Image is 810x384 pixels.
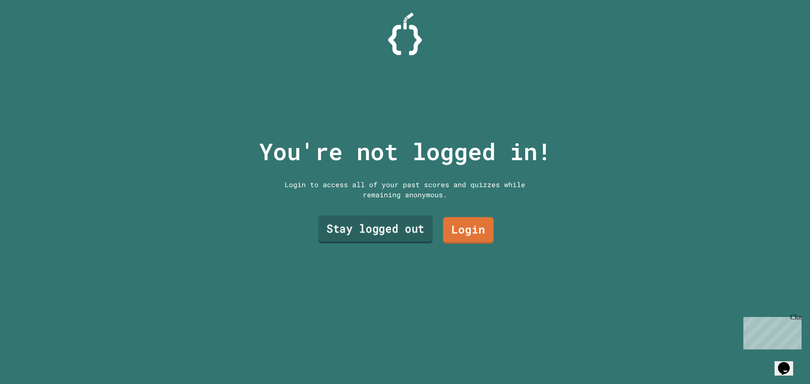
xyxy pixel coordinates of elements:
iframe: chat widget [740,314,802,349]
div: Login to access all of your past scores and quizzes while remaining anonymous. [278,180,532,200]
div: Chat with us now!Close [3,3,58,54]
img: Logo.svg [388,13,422,55]
a: Login [443,217,494,244]
iframe: chat widget [775,350,802,376]
p: You're not logged in! [259,134,551,169]
a: Stay logged out [318,215,432,243]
